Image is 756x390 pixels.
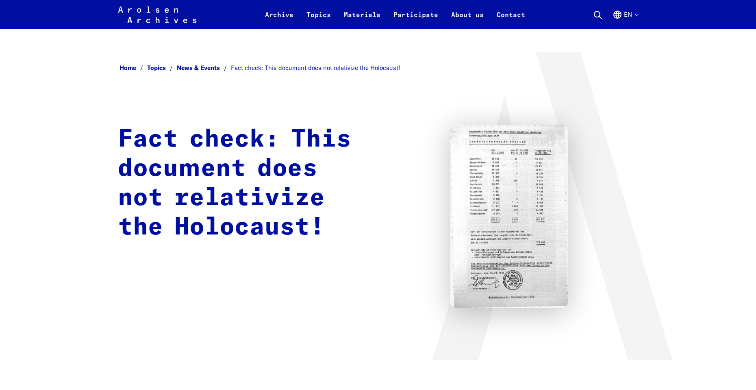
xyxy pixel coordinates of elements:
[147,64,177,72] a: Topics
[490,10,532,29] a: Contact
[177,64,231,72] a: News & Events
[300,10,337,29] a: Topics
[259,5,532,24] nav: Primary
[231,64,400,72] span: Fact check: This document does not relativize the Holocaust!
[450,125,568,308] img: Faktencheck: Dieses Dokument relativiert nicht den Holocaust!
[259,10,300,29] a: Archive
[337,10,387,29] a: Materials
[118,125,364,242] h1: Fact check: This document does not relativize the Holocaust!
[119,64,147,72] a: Home
[118,62,638,74] nav: Breadcrumb
[445,10,490,29] a: About us
[613,10,638,29] button: English, language selection
[387,10,445,29] a: Participate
